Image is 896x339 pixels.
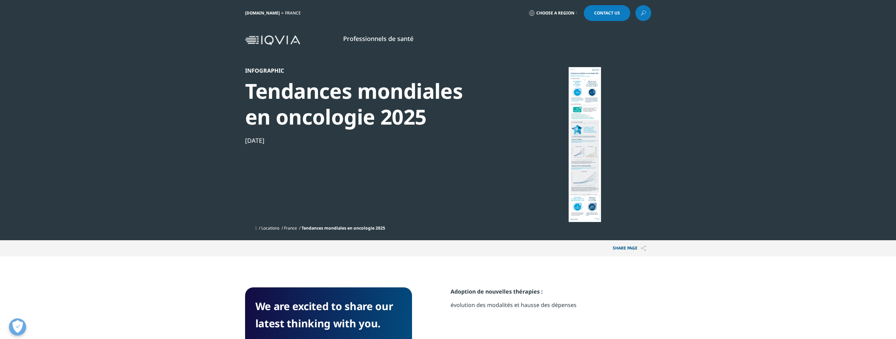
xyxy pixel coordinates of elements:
div: [DATE] [245,136,481,145]
img: Share PAGE [641,245,646,251]
a: [DOMAIN_NAME] [245,10,280,16]
a: Professionnels de santé [343,34,413,43]
button: Share PAGEShare PAGE [608,240,651,256]
span: Contact Us [594,11,620,15]
a: Locations [261,225,280,231]
button: Ouvrir le centre de préférences [9,318,26,336]
a: Contact Us [584,5,630,21]
div: Infographic [245,67,481,74]
p: Share PAGE [608,240,651,256]
a: France [284,225,297,231]
p: évolution des modalités et hausse des dépenses [451,301,651,314]
div: Tendances mondiales en oncologie 2025 [245,78,481,130]
span: Tendances mondiales en oncologie 2025 [302,225,385,231]
nav: Primary [303,24,651,56]
h4: We are excited to share our latest thinking with you. [255,298,402,332]
strong: Adoption de nouvelles thérapies : [451,288,543,295]
span: Choose a Region [536,10,575,16]
div: France [285,10,304,16]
